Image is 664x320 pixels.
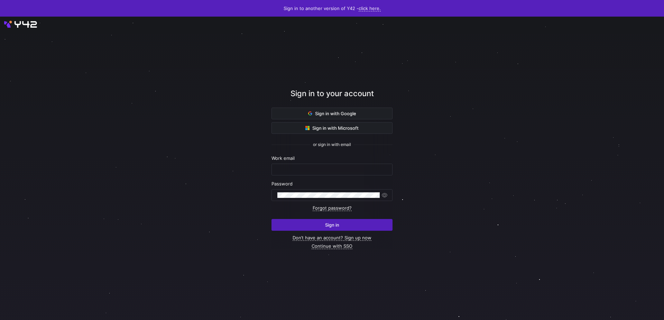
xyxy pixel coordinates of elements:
[271,108,393,119] button: Sign in with Google
[271,181,293,186] span: Password
[293,235,371,241] a: Don’t have an account? Sign up now
[271,122,393,134] button: Sign in with Microsoft
[308,111,356,116] span: Sign in with Google
[271,88,393,108] div: Sign in to your account
[313,142,351,147] span: or sign in with email
[325,222,339,228] span: Sign in
[271,219,393,231] button: Sign in
[271,155,295,161] span: Work email
[312,243,352,249] a: Continue with SSO
[305,125,359,131] span: Sign in with Microsoft
[313,205,352,211] a: Forgot password?
[359,6,381,11] a: click here.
